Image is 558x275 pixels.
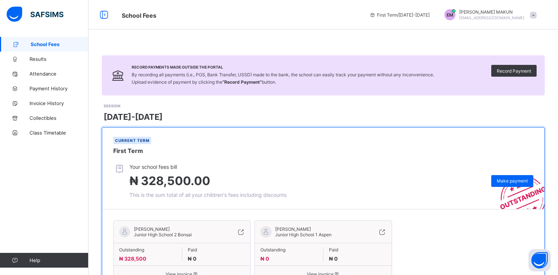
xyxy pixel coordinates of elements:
[528,249,551,271] button: Open asap
[104,104,120,108] span: SESSION
[188,255,197,262] span: ₦ 0
[129,174,210,188] span: ₦ 328,500.00
[260,255,269,262] span: ₦ 0
[30,86,89,91] span: Payment History
[132,72,434,85] span: By recording all payments (i.e., POS, Bank Transfer, USSD) made to the bank, the school can easil...
[104,112,163,122] span: [DATE]-[DATE]
[134,232,192,237] span: Junior High School 2 Bonsai
[115,138,149,143] span: Current term
[459,9,524,15] span: [PERSON_NAME] MAKUN
[497,178,528,184] span: Make payment
[497,68,531,74] span: Record Payment
[491,167,544,209] img: outstanding-stamp.3c148f88c3ebafa6da95868fa43343a1.svg
[437,9,540,20] div: EMMANUELMAKUN
[329,247,387,253] span: Paid
[129,164,287,170] span: Your school fees bill
[30,115,89,121] span: Collectibles
[275,232,332,237] span: Junior High School 1 Aspen
[447,12,453,18] span: EM
[275,226,332,232] span: [PERSON_NAME]
[370,12,430,18] span: session/term information
[7,7,63,22] img: safsims
[222,79,262,85] b: “Record Payment”
[122,12,156,19] span: School Fees
[459,15,524,20] span: [EMAIL_ADDRESS][DOMAIN_NAME]
[31,41,89,47] span: School Fees
[113,147,143,154] span: First Term
[129,192,287,198] span: This is the sum total of all your children's fees including discounts
[329,255,338,262] span: ₦ 0
[188,247,245,253] span: Paid
[260,247,318,253] span: Outstanding
[30,71,89,77] span: Attendance
[132,65,434,69] span: Record Payments Made Outside the Portal
[119,247,176,253] span: Outstanding
[30,130,89,136] span: Class Timetable
[30,56,89,62] span: Results
[30,257,88,263] span: Help
[30,100,89,106] span: Invoice History
[119,255,146,262] span: ₦ 328,500
[134,226,192,232] span: [PERSON_NAME]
